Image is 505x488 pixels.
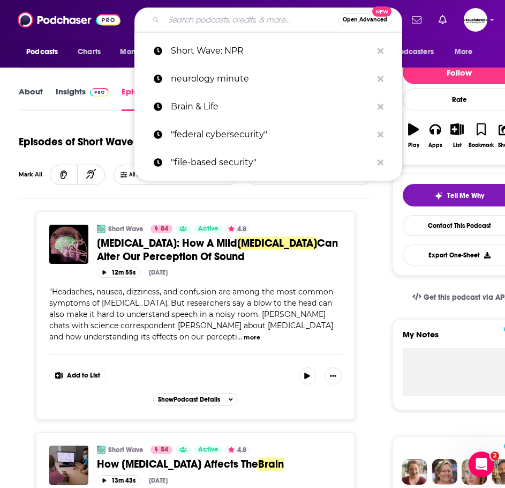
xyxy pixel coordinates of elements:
[50,367,105,385] button: Show More Button
[372,6,391,17] span: New
[71,42,107,62] a: Charts
[49,287,333,342] span: "
[491,452,499,460] span: 2
[97,268,140,278] button: 12m 55s
[49,446,88,485] img: How COVID-19 Affects The Brain
[97,236,338,263] span: Can Alter Our Perception Of Sound
[244,333,260,342] button: more
[258,457,284,471] span: Brain
[408,142,419,149] div: Play
[171,65,372,93] p: neurology minute
[325,367,342,385] button: Show More Button
[108,446,144,454] a: Short Wave
[164,11,338,28] input: Search podcasts, credits, & more...
[171,37,372,65] p: Short Wave: NPR
[432,459,457,485] img: Barbara Profile
[153,393,238,406] button: ShowPodcast Details
[338,13,392,26] button: Open AdvancedNew
[97,475,140,485] button: 13m 43s
[97,236,237,250] span: [MEDICAL_DATA]: How A Mild
[150,446,172,454] a: 84
[19,135,133,149] h1: Episodes of Short Wave
[97,225,105,233] img: Short Wave
[150,225,172,233] a: 84
[161,445,168,455] span: 84
[194,446,223,454] a: Active
[19,86,43,111] a: About
[108,225,144,233] a: Short Wave
[424,116,446,155] button: Apps
[434,11,451,29] a: Show notifications dropdown
[464,8,487,32] button: Show profile menu
[49,287,333,342] span: Headaches, nausea, dizziness, and confusion are among the most common symptoms of [MEDICAL_DATA]....
[19,172,50,178] div: Mark All
[462,459,487,485] img: Jules Profile
[403,116,425,155] button: Play
[446,116,468,155] button: List
[18,10,120,30] img: Podchaser - Follow, Share and Rate Podcasts
[402,459,427,485] img: Sydney Profile
[19,42,72,62] button: open menu
[158,396,220,403] span: Show Podcast Details
[129,172,179,178] span: All Episodes
[237,332,242,342] span: ...
[122,86,177,111] a: Episodes1360
[134,8,402,32] div: Search podcasts, credits, & more...
[114,165,238,185] button: Choose List Listened
[382,45,434,60] span: For Podcasters
[194,225,223,233] a: Active
[447,191,484,200] span: Tell Me Why
[97,236,342,263] a: [MEDICAL_DATA]: How A Mild[MEDICAL_DATA]Can Alter Our Perception Of Sound
[78,45,101,60] span: Charts
[453,142,462,149] div: List
[375,42,449,62] button: open menu
[455,45,473,60] span: More
[464,8,487,32] span: Logged in as jvervelde
[408,11,426,29] a: Show notifications dropdown
[171,93,372,121] p: Brain & Life
[56,86,109,111] a: InsightsPodchaser Pro
[447,42,486,62] button: open menu
[149,477,168,484] div: [DATE]
[26,45,58,60] span: Podcasts
[134,121,402,149] a: "federal cybersecurity"
[134,93,402,121] a: Brain & Life
[134,149,402,176] a: "file-based security"
[97,457,342,471] a: How [MEDICAL_DATA] Affects TheBrain
[67,372,100,380] span: Add to List
[225,225,250,233] button: 4.8
[343,17,387,23] span: Open Advanced
[171,149,372,176] p: "file-based security"
[198,224,218,234] span: Active
[469,452,494,477] iframe: Intercom live chat
[149,269,168,276] div: [DATE]
[468,116,494,155] button: Bookmark
[171,121,372,149] p: "federal cybersecurity"
[134,37,402,65] a: Short Wave: NPR
[112,42,172,62] button: open menu
[97,446,105,454] img: Short Wave
[198,445,218,455] span: Active
[134,65,402,93] a: neurology minute
[434,191,443,200] img: tell me why sparkle
[97,457,258,471] span: How [MEDICAL_DATA] Affects The
[469,142,494,149] div: Bookmark
[428,142,442,149] div: Apps
[90,88,109,97] img: Podchaser Pro
[161,224,168,234] span: 84
[237,236,317,250] span: [MEDICAL_DATA]
[464,8,487,32] img: User Profile
[120,45,158,60] span: Monitoring
[225,446,250,454] button: 4.8
[49,225,88,264] img: Concussions: How A Mild Brain Injury Can Alter Our Perception Of Sound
